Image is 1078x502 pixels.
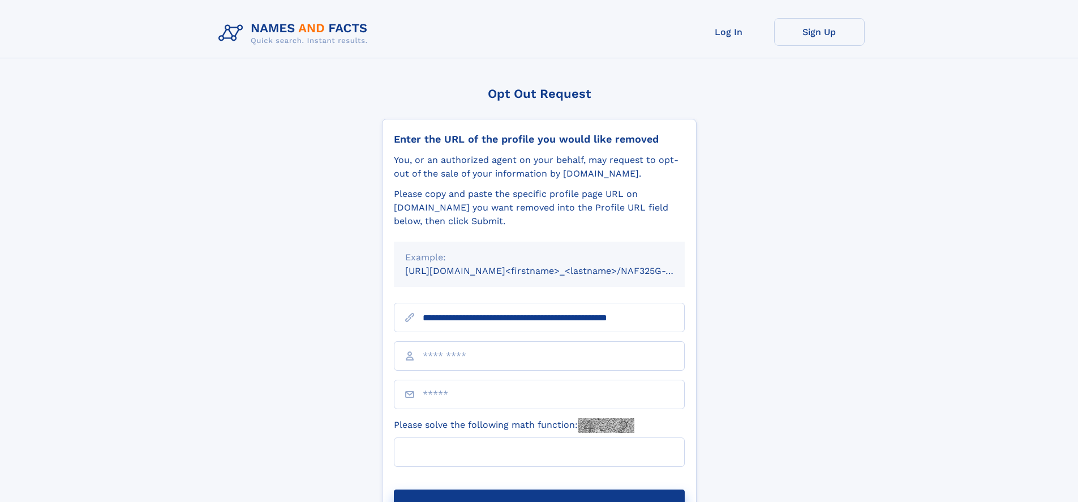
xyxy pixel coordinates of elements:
[382,87,697,101] div: Opt Out Request
[394,133,685,145] div: Enter the URL of the profile you would like removed
[774,18,865,46] a: Sign Up
[684,18,774,46] a: Log In
[394,153,685,181] div: You, or an authorized agent on your behalf, may request to opt-out of the sale of your informatio...
[394,187,685,228] div: Please copy and paste the specific profile page URL on [DOMAIN_NAME] you want removed into the Pr...
[214,18,377,49] img: Logo Names and Facts
[405,251,673,264] div: Example:
[394,418,634,433] label: Please solve the following math function:
[405,265,706,276] small: [URL][DOMAIN_NAME]<firstname>_<lastname>/NAF325G-xxxxxxxx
